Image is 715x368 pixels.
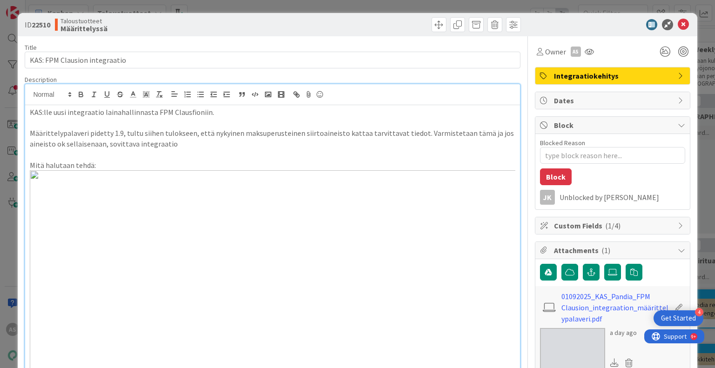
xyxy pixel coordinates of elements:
[30,107,515,118] p: KAS:lle uusi integraatio lainahallinnasta FPM Clausﬁoniin.
[61,25,108,32] b: Määrittelyssä
[30,160,515,171] p: Mitä halutaan tehdä:
[610,328,637,338] div: a day ago
[540,168,572,185] button: Block
[661,314,696,323] div: Get Started
[25,19,50,30] span: ID
[571,47,581,57] div: AS
[540,139,585,147] label: Blocked Reason
[654,310,703,326] div: Open Get Started checklist, remaining modules: 4
[695,308,703,316] div: 4
[25,43,37,52] label: Title
[25,75,57,84] span: Description
[32,20,50,29] b: 22510
[561,291,669,324] a: 01092025_KAS_Pandia_FPM Clausion_integraation_määrittelypalaveri.pdf
[61,17,108,25] span: Taloustuotteet
[560,193,685,201] div: Unblocked by [PERSON_NAME]
[554,70,673,81] span: Integraatiokehitys
[554,245,673,256] span: Attachments
[601,246,610,255] span: ( 1 )
[47,4,52,11] div: 9+
[545,46,566,57] span: Owner
[540,190,555,205] div: JK
[554,220,673,231] span: Custom Fields
[605,221,621,230] span: ( 1/4 )
[25,52,520,68] input: type card name here...
[30,128,515,149] p: Määrittelypalaveri pidetty 1.9, tultu siihen tulokseen, että nykyinen maksuperusteinen siirtoaine...
[20,1,42,13] span: Support
[554,95,673,106] span: Dates
[554,120,673,131] span: Block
